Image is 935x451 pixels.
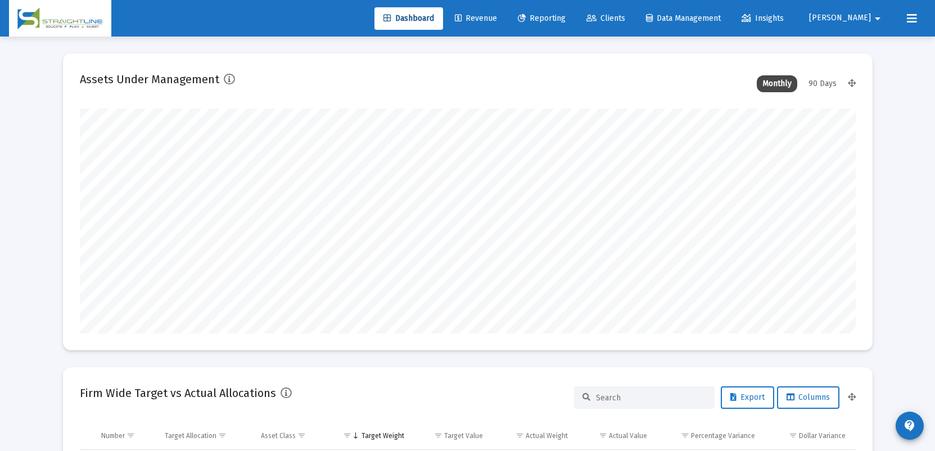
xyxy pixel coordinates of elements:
span: Reporting [518,13,566,23]
div: Actual Value [609,431,647,440]
td: Column Number [93,422,157,449]
span: Show filter options for column 'Number' [127,431,135,440]
span: Export [730,393,765,402]
div: Percentage Variance [691,431,755,440]
span: [PERSON_NAME] [809,13,871,23]
div: 90 Days [803,75,842,92]
a: Reporting [509,7,575,30]
span: Show filter options for column 'Asset Class' [297,431,306,440]
button: [PERSON_NAME] [796,7,898,29]
div: Target Allocation [165,431,216,440]
td: Column Actual Weight [491,422,575,449]
a: Revenue [446,7,506,30]
input: Search [596,393,706,403]
span: Dashboard [383,13,434,23]
mat-icon: contact_support [903,419,916,432]
div: Number [101,431,125,440]
span: Show filter options for column 'Target Allocation' [218,431,227,440]
span: Show filter options for column 'Target Weight' [343,431,351,440]
span: Show filter options for column 'Actual Weight' [516,431,524,440]
a: Insights [733,7,793,30]
a: Data Management [637,7,730,30]
span: Show filter options for column 'Percentage Variance' [681,431,689,440]
span: Insights [742,13,784,23]
div: Monthly [757,75,797,92]
div: Target Weight [362,431,404,440]
td: Column Target Value [412,422,491,449]
img: Dashboard [17,7,103,30]
span: Clients [586,13,625,23]
h2: Firm Wide Target vs Actual Allocations [80,384,276,402]
div: Target Value [444,431,483,440]
td: Column Asset Class [253,422,328,449]
button: Columns [777,386,839,409]
td: Column Dollar Variance [763,422,855,449]
td: Column Target Weight [328,422,412,449]
mat-icon: arrow_drop_down [871,7,884,30]
div: Actual Weight [526,431,568,440]
span: Columns [787,393,830,402]
span: Revenue [455,13,497,23]
a: Clients [577,7,634,30]
button: Export [721,386,774,409]
span: Show filter options for column 'Dollar Variance' [789,431,797,440]
span: Show filter options for column 'Actual Value' [599,431,607,440]
span: Show filter options for column 'Target Value' [434,431,442,440]
td: Column Target Allocation [157,422,253,449]
td: Column Percentage Variance [655,422,763,449]
a: Dashboard [374,7,443,30]
span: Data Management [646,13,721,23]
h2: Assets Under Management [80,70,219,88]
td: Column Actual Value [576,422,655,449]
div: Dollar Variance [799,431,846,440]
div: Asset Class [261,431,296,440]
